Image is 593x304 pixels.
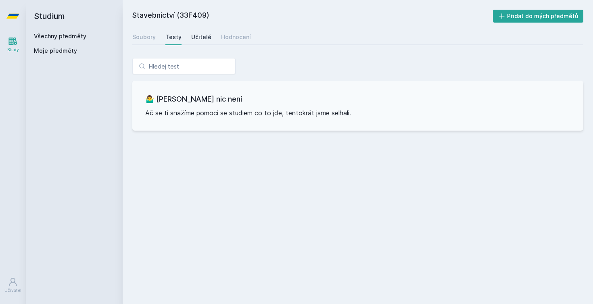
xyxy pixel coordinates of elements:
[221,33,251,41] div: Hodnocení
[132,10,493,23] h2: Stavebnictví (33F409)
[165,33,182,41] div: Testy
[165,29,182,45] a: Testy
[34,33,86,40] a: Všechny předměty
[191,29,211,45] a: Učitelé
[2,32,24,57] a: Study
[221,29,251,45] a: Hodnocení
[132,58,236,74] input: Hledej test
[145,108,570,118] p: Ač se ti snažíme pomoci se studiem co to jde, tentokrát jsme selhali.
[34,47,77,55] span: Moje předměty
[4,287,21,294] div: Uživatel
[2,273,24,298] a: Uživatel
[145,94,570,105] h3: 🤷‍♂️ [PERSON_NAME] nic není
[191,33,211,41] div: Učitelé
[132,33,156,41] div: Soubory
[493,10,584,23] button: Přidat do mých předmětů
[7,47,19,53] div: Study
[132,29,156,45] a: Soubory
